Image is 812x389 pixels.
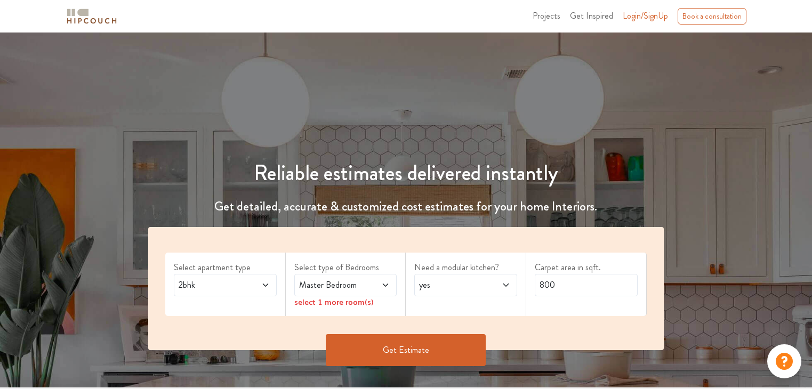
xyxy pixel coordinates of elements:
button: Get Estimate [326,334,486,366]
span: logo-horizontal.svg [65,4,118,28]
label: Select type of Bedrooms [294,261,397,274]
div: Book a consultation [678,8,746,25]
div: select 1 more room(s) [294,296,397,307]
label: Select apartment type [174,261,277,274]
h1: Reliable estimates delivered instantly [142,160,670,186]
label: Carpet area in sqft. [535,261,638,274]
h4: Get detailed, accurate & customized cost estimates for your home Interiors. [142,199,670,214]
span: Master Bedroom [297,279,367,291]
label: Need a modular kitchen? [414,261,517,274]
span: Login/SignUp [623,10,668,22]
span: 2bhk [176,279,246,291]
span: yes [417,279,487,291]
span: Projects [533,10,560,22]
span: Get Inspired [570,10,613,22]
img: logo-horizontal.svg [65,7,118,26]
input: Enter area sqft [535,274,638,296]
